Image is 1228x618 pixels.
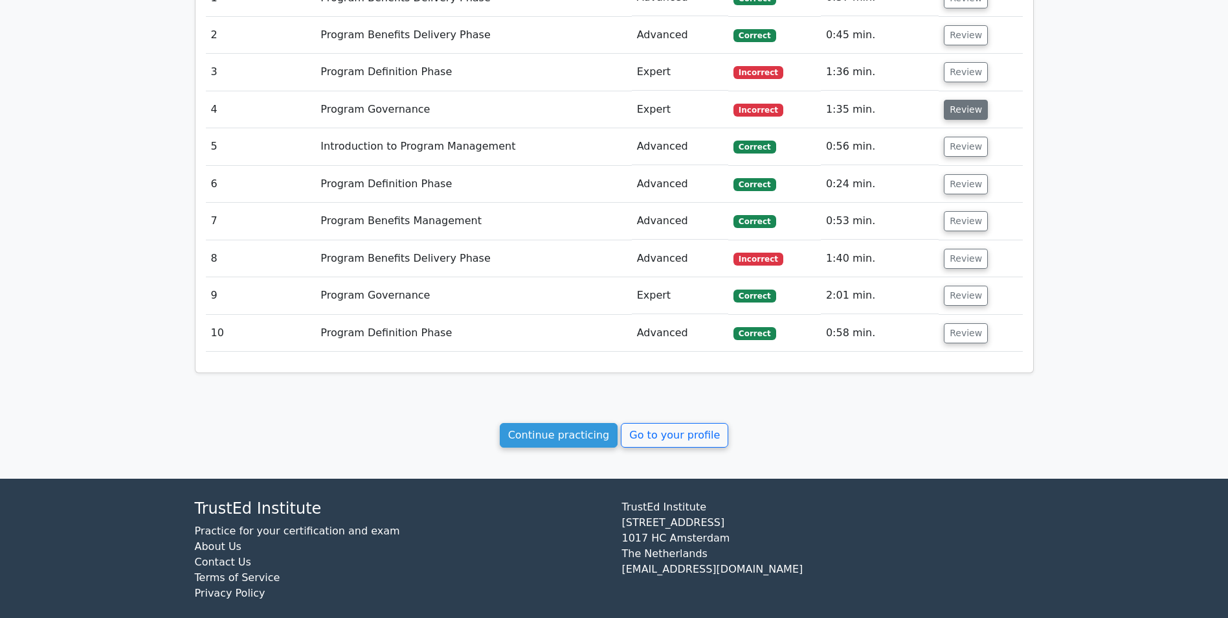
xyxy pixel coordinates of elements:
td: 3 [206,54,316,91]
td: Program Definition Phase [315,54,631,91]
span: Correct [733,290,776,303]
button: Review [944,286,988,306]
button: Review [944,174,988,194]
td: 0:58 min. [821,315,939,352]
td: 1:35 min. [821,91,939,128]
td: 1:36 min. [821,54,939,91]
td: 0:45 min. [821,17,939,54]
button: Review [944,211,988,231]
td: 8 [206,240,316,277]
td: Advanced [632,17,728,54]
a: Privacy Policy [195,587,265,599]
span: Incorrect [733,253,783,266]
td: Advanced [632,203,728,240]
td: 5 [206,128,316,165]
button: Review [944,137,988,157]
td: 7 [206,203,316,240]
td: 2:01 min. [821,277,939,314]
span: Incorrect [733,104,783,117]
td: Program Benefits Delivery Phase [315,17,631,54]
td: 4 [206,91,316,128]
td: 2 [206,17,316,54]
td: Program Benefits Delivery Phase [315,240,631,277]
button: Review [944,62,988,82]
a: Contact Us [195,556,251,568]
td: Expert [632,54,728,91]
td: 10 [206,315,316,352]
td: Advanced [632,240,728,277]
a: Go to your profile [621,423,728,448]
div: TrustEd Institute [STREET_ADDRESS] 1017 HC Amsterdam The Netherlands [EMAIL_ADDRESS][DOMAIN_NAME] [614,499,1042,612]
td: 9 [206,277,316,314]
td: Expert [632,91,728,128]
td: Advanced [632,166,728,203]
span: Correct [733,215,776,228]
td: Introduction to Program Management [315,128,631,165]
td: 0:24 min. [821,166,939,203]
td: 1:40 min. [821,240,939,277]
td: 0:56 min. [821,128,939,165]
a: Terms of Service [195,571,280,584]
td: Program Governance [315,91,631,128]
a: Practice for your certification and exam [195,525,400,537]
a: About Us [195,540,241,553]
span: Correct [733,178,776,191]
td: Program Definition Phase [315,166,631,203]
td: Advanced [632,315,728,352]
a: Continue practicing [500,423,618,448]
td: Advanced [632,128,728,165]
button: Review [944,25,988,45]
td: 6 [206,166,316,203]
td: Program Governance [315,277,631,314]
button: Review [944,323,988,343]
td: Program Benefits Management [315,203,631,240]
td: 0:53 min. [821,203,939,240]
h4: TrustEd Institute [195,499,607,518]
span: Incorrect [733,66,783,79]
td: Program Definition Phase [315,315,631,352]
span: Correct [733,29,776,42]
td: Expert [632,277,728,314]
span: Correct [733,327,776,340]
button: Review [944,249,988,269]
span: Correct [733,141,776,154]
button: Review [944,100,988,120]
